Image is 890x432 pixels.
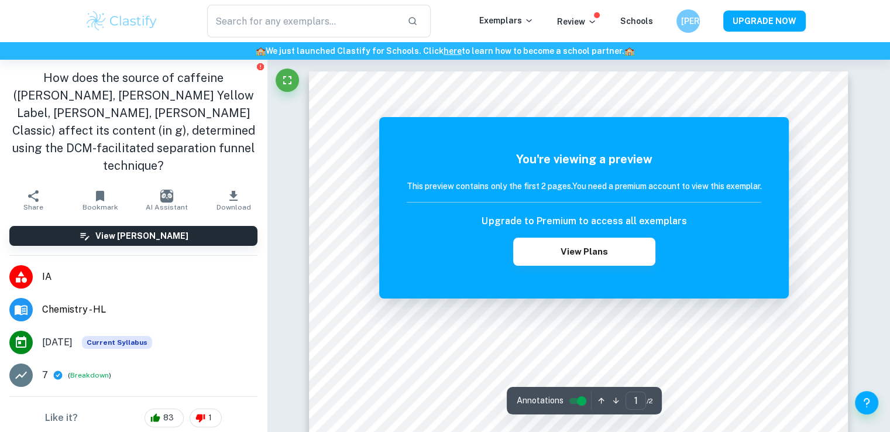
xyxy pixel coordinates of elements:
[157,412,180,424] span: 83
[85,9,159,33] img: Clastify logo
[624,46,634,56] span: 🏫
[256,62,264,71] button: Report issue
[207,5,398,37] input: Search for any exemplars...
[70,370,109,380] button: Breakdown
[68,370,111,381] span: ( )
[681,15,695,28] h6: [PERSON_NAME]
[9,69,257,174] h1: How does the source of caffeine ([PERSON_NAME], [PERSON_NAME] Yellow Label, [PERSON_NAME], [PERSO...
[67,184,133,217] button: Bookmark
[23,203,43,211] span: Share
[83,203,118,211] span: Bookmark
[82,336,152,349] span: Current Syllabus
[479,14,534,27] p: Exemplars
[42,335,73,349] span: [DATE]
[513,238,655,266] button: View Plans
[160,190,173,203] img: AI Assistant
[200,184,267,217] button: Download
[9,226,257,246] button: View [PERSON_NAME]
[42,368,48,382] p: 7
[646,396,652,406] span: / 2
[444,46,462,56] a: here
[146,203,188,211] span: AI Assistant
[202,412,218,424] span: 1
[855,391,878,414] button: Help and Feedback
[133,184,200,217] button: AI Assistant
[676,9,700,33] button: [PERSON_NAME]
[217,203,251,211] span: Download
[256,46,266,56] span: 🏫
[557,15,597,28] p: Review
[407,180,761,193] h6: This preview contains only the first 2 pages. You need a premium account to view this exemplar.
[42,270,257,284] span: IA
[276,68,299,92] button: Fullscreen
[45,411,78,425] h6: Like it?
[407,150,761,168] h5: You're viewing a preview
[82,336,152,349] div: This exemplar is based on the current syllabus. Feel free to refer to it for inspiration/ideas wh...
[95,229,188,242] h6: View [PERSON_NAME]
[2,44,888,57] h6: We just launched Clastify for Schools. Click to learn how to become a school partner.
[620,16,653,26] a: Schools
[42,303,257,317] span: Chemistry - HL
[723,11,806,32] button: UPGRADE NOW
[516,395,563,407] span: Annotations
[482,214,686,228] h6: Upgrade to Premium to access all exemplars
